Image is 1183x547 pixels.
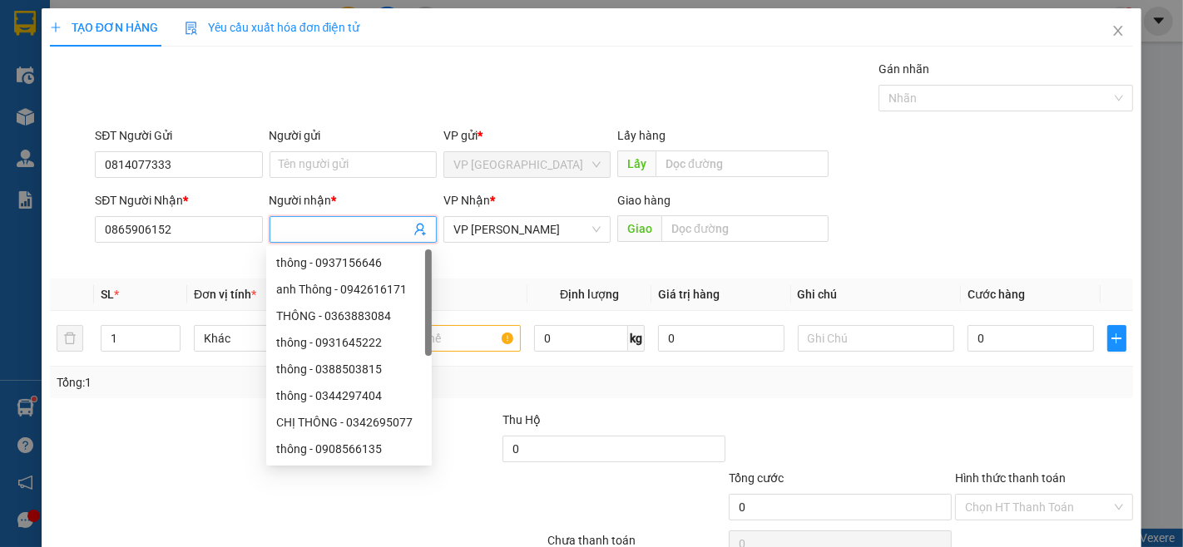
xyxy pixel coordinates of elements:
[1111,24,1125,37] span: close
[1095,8,1141,55] button: Close
[658,325,784,352] input: 0
[276,387,422,405] div: thông - 0344297404
[50,21,158,34] span: TẠO ĐƠN HÀNG
[443,194,490,207] span: VP Nhận
[453,152,601,177] span: VP Đà Lạt
[270,244,437,264] div: Tên không hợp lệ
[955,471,1066,485] label: Hình thức thanh toán
[266,356,432,382] div: thông - 0388503815
[502,413,541,426] span: Thu Hộ
[791,278,962,311] th: Ghi chú
[1108,332,1126,345] span: plus
[266,382,432,409] div: thông - 0344297404
[656,150,829,177] input: Dọc đường
[50,22,62,33] span: plus
[266,409,432,436] div: CHỊ THÔNG - 0342695077
[101,288,114,301] span: SL
[276,360,422,378] div: thông - 0388503815
[276,280,422,298] div: anh Thông - 0942616171
[266,436,432,462] div: thông - 0908566135
[95,126,262,145] div: SĐT Người Gửi
[57,373,458,392] div: Tổng: 1
[364,325,522,352] input: VD: Bàn, Ghế
[658,288,720,301] span: Giá trị hàng
[266,303,432,329] div: THÔNG - 0363883084
[270,126,437,145] div: Người gửi
[661,215,829,242] input: Dọc đường
[95,191,262,209] div: SĐT Người Nhận
[194,288,256,301] span: Đơn vị tính
[266,249,432,276] div: thông - 0937156646
[617,150,656,177] span: Lấy
[276,254,422,272] div: thông - 0937156646
[276,413,422,431] div: CHỊ THÔNG - 0342695077
[617,129,666,142] span: Lấy hàng
[57,325,83,352] button: delete
[617,194,671,207] span: Giao hàng
[968,288,1025,301] span: Cước hàng
[879,62,929,76] label: Gán nhãn
[443,126,611,145] div: VP gửi
[276,333,422,352] div: thông - 0931645222
[204,326,341,351] span: Khác
[276,440,422,458] div: thông - 0908566135
[729,471,784,485] span: Tổng cước
[453,217,601,242] span: VP Phan Thiết
[94,70,218,88] text: DLT2508150020
[617,215,661,242] span: Giao
[185,22,198,35] img: icon
[174,97,299,132] div: Nhận: VP [PERSON_NAME]
[266,276,432,303] div: anh Thông - 0942616171
[12,97,166,132] div: Gửi: VP [GEOGRAPHIC_DATA]
[413,223,427,236] span: user-add
[270,191,437,209] div: Người nhận
[266,329,432,356] div: thông - 0931645222
[560,288,619,301] span: Định lượng
[185,21,360,34] span: Yêu cầu xuất hóa đơn điện tử
[798,325,955,352] input: Ghi Chú
[276,307,422,325] div: THÔNG - 0363883084
[628,325,645,352] span: kg
[1107,325,1127,352] button: plus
